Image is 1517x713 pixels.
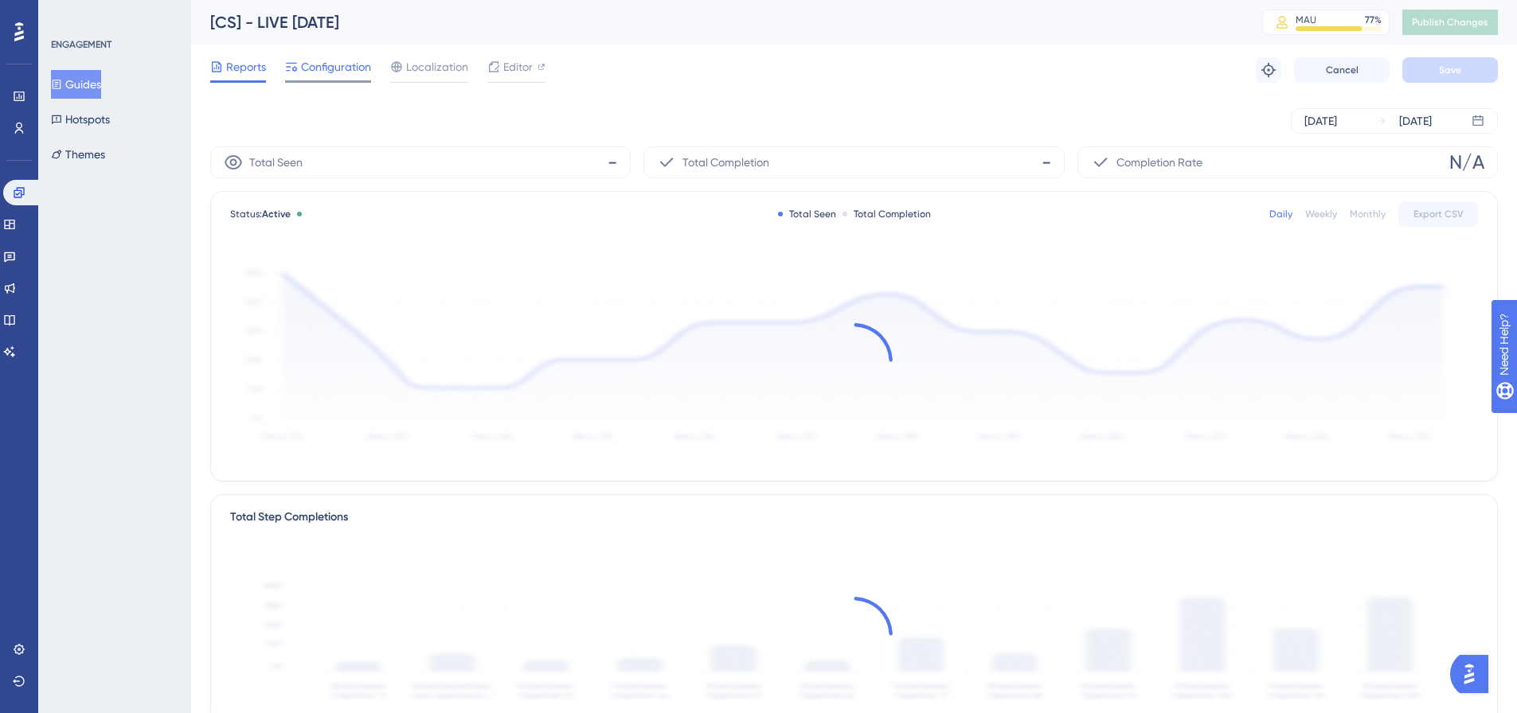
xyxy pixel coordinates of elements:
span: Publish Changes [1412,16,1488,29]
span: Total Seen [249,153,303,172]
button: Cancel [1294,57,1390,83]
button: Hotspots [51,105,110,134]
span: Configuration [301,57,371,76]
div: Total Step Completions [230,508,348,527]
div: MAU [1296,14,1316,26]
button: Save [1402,57,1498,83]
span: Status: [230,208,291,220]
button: Export CSV [1398,201,1478,227]
span: Need Help? [37,4,100,23]
div: Total Completion [843,208,931,220]
button: Themes [51,140,105,169]
span: Completion Rate [1116,153,1202,172]
span: Localization [406,57,468,76]
div: Weekly [1305,208,1337,220]
div: Daily [1269,208,1292,220]
span: Export CSV [1413,208,1464,220]
span: Total Completion [682,153,769,172]
span: Editor [503,57,533,76]
span: N/A [1449,150,1484,175]
button: Publish Changes [1402,10,1498,35]
span: Cancel [1326,64,1359,76]
div: [DATE] [1304,111,1337,131]
span: - [1042,150,1051,175]
span: Active [262,208,291,220]
button: Guides [51,70,101,99]
div: Total Seen [778,208,836,220]
span: - [608,150,617,175]
span: Save [1439,64,1461,76]
span: Reports [226,57,266,76]
iframe: UserGuiding AI Assistant Launcher [1450,650,1498,698]
div: 77 % [1365,14,1382,26]
div: [CS] - LIVE [DATE] [210,11,1222,33]
div: [DATE] [1399,111,1432,131]
div: ENGAGEMENT [51,38,111,51]
div: Monthly [1350,208,1386,220]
